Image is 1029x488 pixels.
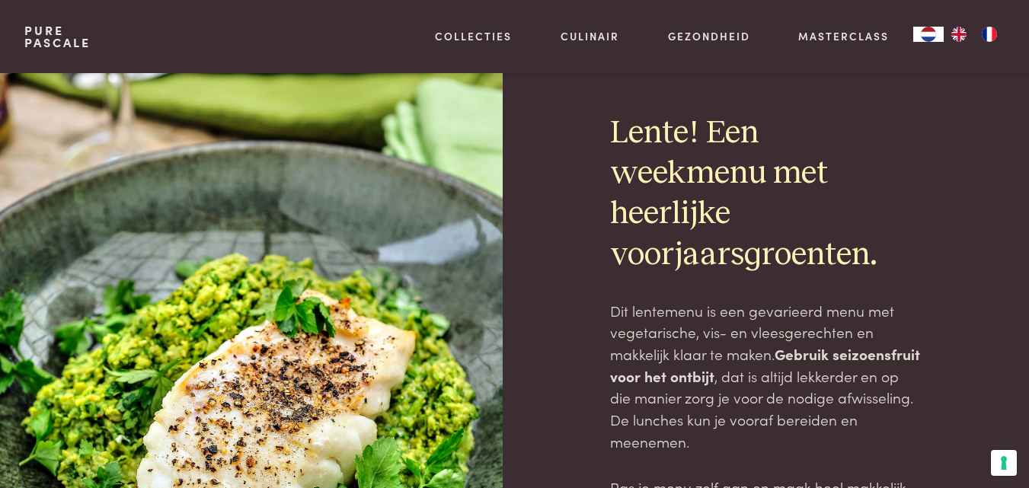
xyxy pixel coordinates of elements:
ul: Language list [944,27,1005,42]
a: EN [944,27,974,42]
a: PurePascale [24,24,91,49]
a: FR [974,27,1005,42]
strong: Gebruik seizoensfruit voor het ontbijt [610,343,920,386]
p: Dit lentemenu is een gevarieerd menu met vegetarische, vis- en vleesgerechten en makkelijk klaar ... [610,300,921,453]
a: Gezondheid [668,28,750,44]
a: Culinair [561,28,619,44]
a: NL [913,27,944,42]
div: Language [913,27,944,42]
aside: Language selected: Nederlands [913,27,1005,42]
h2: Lente! Een weekmenu met heerlijke voorjaarsgroenten. [610,113,921,276]
a: Collecties [435,28,512,44]
a: Masterclass [798,28,889,44]
button: Uw voorkeuren voor toestemming voor trackingtechnologieën [991,450,1017,476]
